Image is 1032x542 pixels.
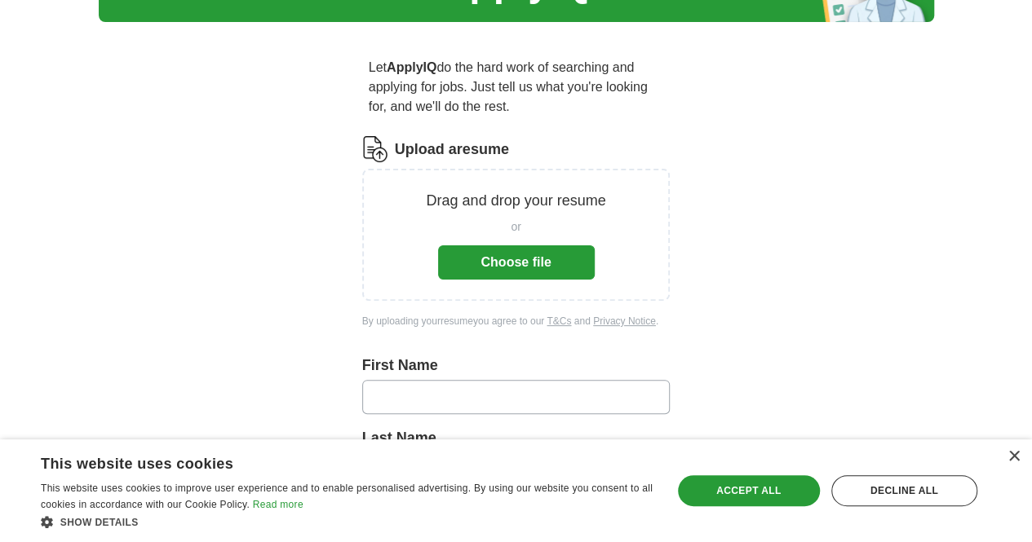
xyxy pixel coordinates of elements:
div: Show details [41,513,653,530]
a: Read more, opens a new window [253,499,303,510]
div: Accept all [678,475,820,506]
img: CV Icon [362,136,388,162]
div: Close [1008,451,1020,463]
div: This website uses cookies [41,449,613,474]
a: T&Cs [547,315,571,327]
div: By uploading your resume you agree to our and . [362,314,671,328]
label: First Name [362,355,671,377]
span: Show details [60,517,139,528]
p: Let do the hard work of searching and applying for jobs. Just tell us what you're looking for, an... [362,51,671,123]
a: Privacy Notice [593,315,656,327]
button: Choose file [438,245,595,280]
label: Upload a resume [395,139,509,161]
span: or [511,218,520,236]
label: Last Name [362,427,671,449]
p: Drag and drop your resume [426,190,605,212]
span: This website uses cookies to improve user experience and to enable personalised advertising. By u... [41,483,653,510]
div: Decline all [831,475,977,506]
strong: ApplyIQ [387,60,436,74]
